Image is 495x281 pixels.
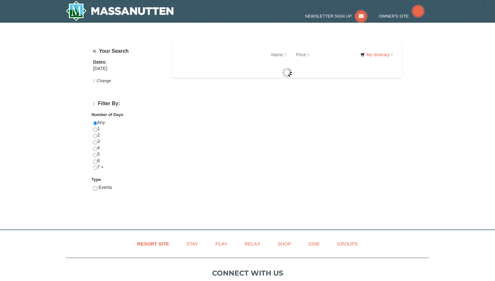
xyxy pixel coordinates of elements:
a: Price [291,48,314,61]
a: Stay [178,237,206,251]
img: Massanutten Resort Logo [66,1,174,21]
button: Change [93,77,111,84]
p: Connect with us [66,268,429,278]
a: Groups [329,237,366,251]
h5: Your Search [93,48,164,54]
a: Dine [300,237,328,251]
a: Owner's Site [379,14,425,19]
a: Resort Site [129,237,177,251]
strong: Number of Days [92,112,123,117]
strong: Type [92,177,101,182]
strong: Dates: [93,59,107,65]
a: Newsletter Sign Up [305,14,368,19]
a: My Itinerary [356,50,397,59]
a: Play [207,237,235,251]
a: Relax [237,237,268,251]
span: Newsletter Sign Up [305,14,352,19]
h4: Filter By: [93,101,164,107]
div: [DATE] [93,66,164,72]
a: Name [266,48,291,61]
img: wait gif [282,67,292,78]
a: Shop [270,237,299,251]
span: Events [99,185,112,190]
a: Massanutten Resort [66,1,174,21]
span: Owner's Site [379,14,409,19]
div: Any 1 2 3 4 5 6 7 + [93,120,164,177]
